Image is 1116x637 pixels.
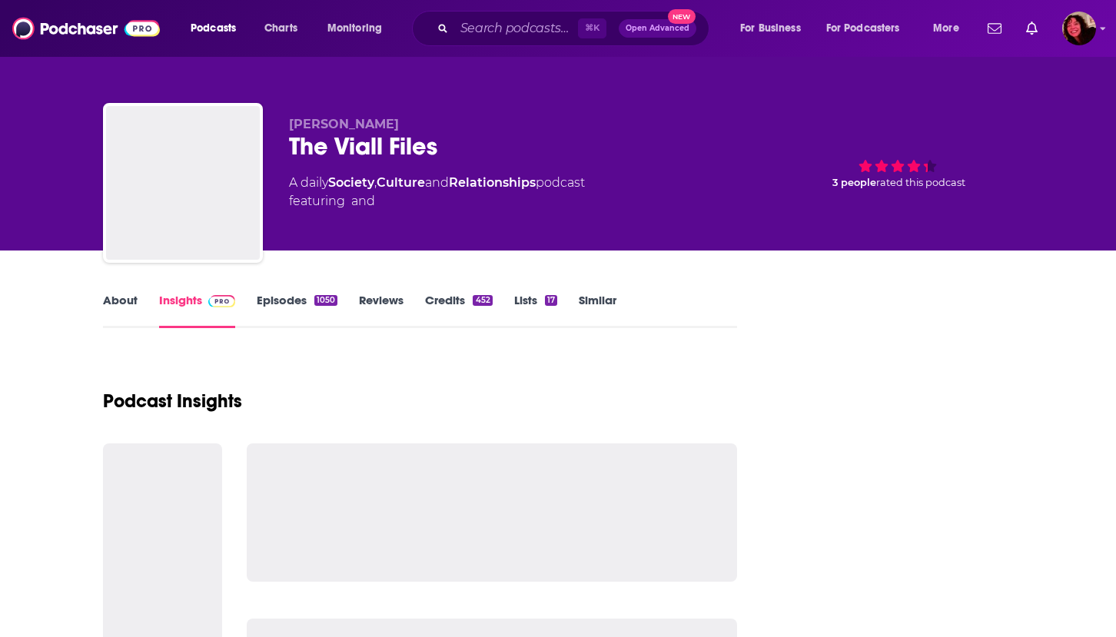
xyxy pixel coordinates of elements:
[545,295,557,306] div: 17
[832,177,876,188] span: 3 people
[289,174,585,211] div: A daily podcast
[816,16,922,41] button: open menu
[208,295,235,307] img: Podchaser Pro
[449,175,536,190] a: Relationships
[1062,12,1096,45] img: User Profile
[668,9,696,24] span: New
[427,11,724,46] div: Search podcasts, credits, & more...
[191,18,236,39] span: Podcasts
[579,293,616,328] a: Similar
[454,16,578,41] input: Search podcasts, credits, & more...
[351,192,375,211] span: and
[374,175,377,190] span: ,
[377,175,425,190] a: Culture
[289,117,399,131] span: [PERSON_NAME]
[1062,12,1096,45] span: Logged in as Kathryn-Musilek
[254,16,307,41] a: Charts
[314,295,337,306] div: 1050
[425,175,449,190] span: and
[876,177,965,188] span: rated this podcast
[159,293,235,328] a: InsightsPodchaser Pro
[289,192,585,211] span: featuring
[473,295,492,306] div: 452
[425,293,492,328] a: Credits452
[327,18,382,39] span: Monitoring
[981,15,1008,41] a: Show notifications dropdown
[1062,12,1096,45] button: Show profile menu
[578,18,606,38] span: ⌘ K
[359,293,404,328] a: Reviews
[103,293,138,328] a: About
[782,117,1013,212] div: 3 peoplerated this podcast
[264,18,297,39] span: Charts
[103,390,242,413] h1: Podcast Insights
[328,175,374,190] a: Society
[922,16,978,41] button: open menu
[729,16,820,41] button: open menu
[514,293,557,328] a: Lists17
[257,293,337,328] a: Episodes1050
[933,18,959,39] span: More
[12,14,160,43] img: Podchaser - Follow, Share and Rate Podcasts
[1020,15,1044,41] a: Show notifications dropdown
[180,16,256,41] button: open menu
[826,18,900,39] span: For Podcasters
[740,18,801,39] span: For Business
[619,19,696,38] button: Open AdvancedNew
[626,25,689,32] span: Open Advanced
[317,16,402,41] button: open menu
